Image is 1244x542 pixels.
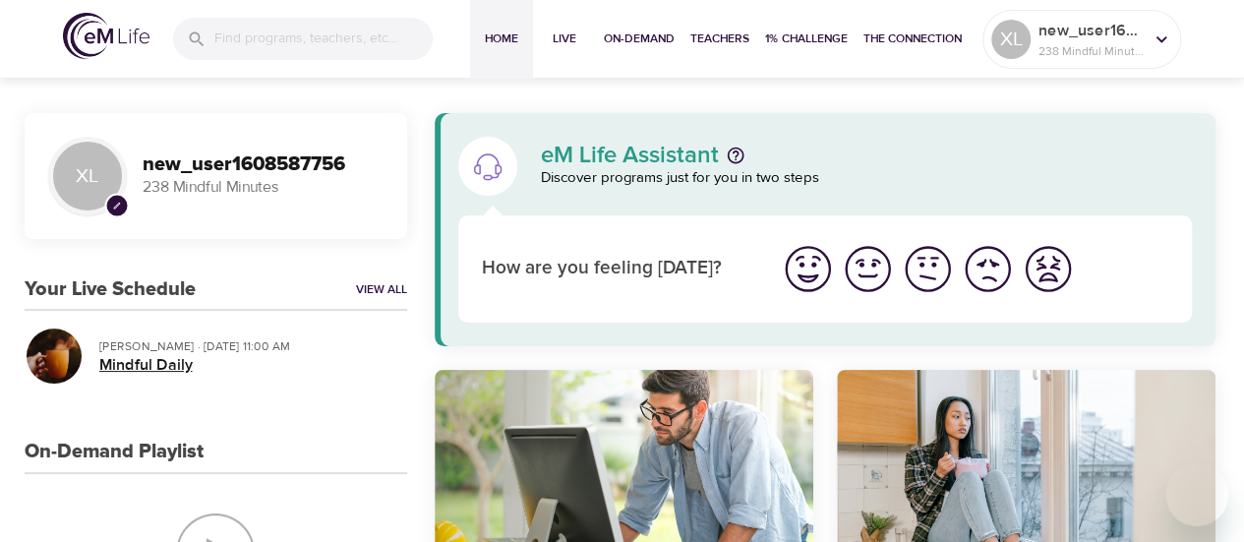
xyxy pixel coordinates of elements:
[841,242,895,296] img: good
[99,355,391,376] h5: Mindful Daily
[541,144,719,167] p: eM Life Assistant
[765,29,848,49] span: 1% Challenge
[1018,239,1078,299] button: I'm feeling worst
[478,29,525,49] span: Home
[961,242,1015,296] img: bad
[901,242,955,296] img: ok
[214,18,433,60] input: Find programs, teachers, etc...
[838,239,898,299] button: I'm feeling good
[1038,42,1143,60] p: 238 Mindful Minutes
[63,13,149,59] img: logo
[781,242,835,296] img: great
[604,29,675,49] span: On-Demand
[25,441,204,463] h3: On-Demand Playlist
[472,151,504,182] img: eM Life Assistant
[1038,19,1143,42] p: new_user1608587756
[991,20,1031,59] div: XL
[143,153,384,176] h3: new_user1608587756
[541,29,588,49] span: Live
[541,167,1193,190] p: Discover programs just for you in two steps
[898,239,958,299] button: I'm feeling ok
[25,278,196,301] h3: Your Live Schedule
[958,239,1018,299] button: I'm feeling bad
[143,176,384,199] p: 238 Mindful Minutes
[690,29,749,49] span: Teachers
[863,29,962,49] span: The Connection
[778,239,838,299] button: I'm feeling great
[48,137,127,215] div: XL
[1021,242,1075,296] img: worst
[99,337,391,355] p: [PERSON_NAME] · [DATE] 11:00 AM
[482,255,754,283] p: How are you feeling [DATE]?
[1165,463,1228,526] iframe: Button to launch messaging window
[356,281,407,298] a: View All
